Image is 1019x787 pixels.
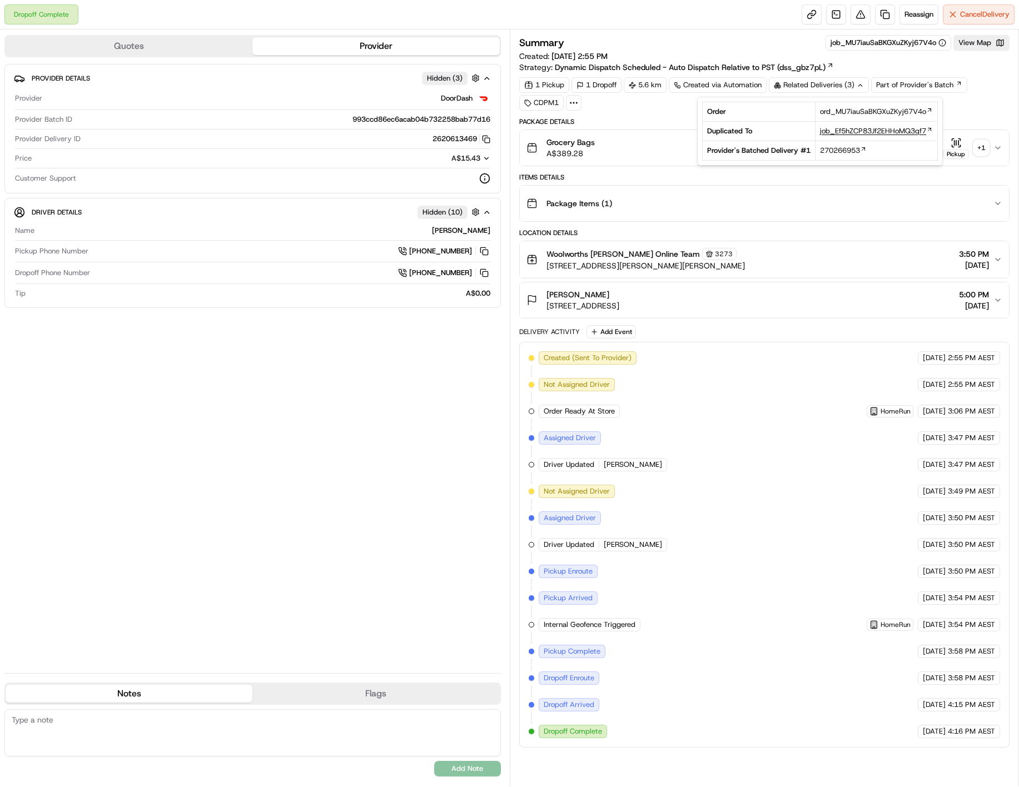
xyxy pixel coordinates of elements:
div: Related Deliveries (3) [769,77,869,93]
span: 3:50 PM [959,248,989,260]
span: [DATE] [923,353,946,363]
span: Assigned Driver [544,433,596,443]
span: [DATE] [923,726,946,736]
span: job_Ef5hZCP83Jf2EHHoMQ3qf7 [820,126,926,136]
button: View Map [953,35,1010,51]
span: Woolworths [PERSON_NAME] Online Team [546,248,700,260]
button: job_MU7iauSaBKGXuZKyj67V4o [831,38,946,48]
span: 3:47 PM AEST [948,460,995,470]
span: Grocery Bags [546,137,595,148]
span: [PERSON_NAME] [546,289,609,300]
span: [DATE] [923,406,946,416]
button: Hidden (10) [417,205,483,219]
div: Location Details [519,228,1010,237]
span: [DATE] [923,513,946,523]
span: DoorDash [441,93,473,103]
button: Pickup [943,137,969,159]
button: Hidden (3) [422,71,483,85]
span: Driver Updated [544,460,594,470]
span: [DATE] [923,646,946,656]
span: 3:54 PM AEST [948,593,995,603]
span: [DATE] [923,486,946,496]
button: A$15.43 [392,153,490,163]
span: [DATE] [923,566,946,576]
span: Order Ready At Store [544,406,615,416]
span: [DATE] [923,673,946,683]
span: Pickup Complete [544,646,600,656]
button: Reassign [899,4,938,24]
span: [DATE] [923,460,946,470]
span: 3:50 PM AEST [948,513,995,523]
span: Pickup Enroute [544,566,593,576]
td: Order [703,102,816,122]
td: Duplicated To [703,122,816,141]
div: Delivery Activity [519,327,580,336]
span: Dropoff Enroute [544,673,594,683]
span: Dropoff Arrived [544,700,594,710]
span: Provider Batch ID [15,114,72,124]
span: Package Items ( 1 ) [546,198,612,209]
span: Hidden ( 10 ) [422,207,463,217]
span: [DATE] [923,700,946,710]
button: Flags [252,685,499,703]
a: [PHONE_NUMBER] [398,267,490,279]
div: Strategy: [519,62,834,73]
span: A$389.28 [546,148,595,159]
button: Provider [252,37,499,55]
span: [DATE] [923,540,946,550]
span: [DATE] [959,300,989,311]
div: [PERSON_NAME] [39,226,490,236]
span: [PHONE_NUMBER] [409,268,472,278]
span: Created: [519,51,608,62]
a: Part of Provider's Batch [871,77,967,93]
span: [PHONE_NUMBER] [409,246,472,256]
span: Provider Delivery ID [15,134,81,144]
span: [DATE] [923,620,946,630]
a: Created via Automation [669,77,767,93]
span: 3:49 PM AEST [948,486,995,496]
span: Pickup Arrived [544,593,593,603]
td: Provider's Batched Delivery # 1 [703,141,816,161]
button: Provider DetailsHidden (3) [14,69,491,87]
a: [PHONE_NUMBER] [398,245,490,257]
button: [PERSON_NAME][STREET_ADDRESS]5:00 PM[DATE] [520,282,1010,318]
span: 3:50 PM AEST [948,566,995,576]
span: [STREET_ADDRESS] [546,300,619,311]
span: HomeRun [881,620,911,629]
span: Not Assigned Driver [544,380,610,390]
span: 4:16 PM AEST [948,726,995,736]
a: Dynamic Dispatch Scheduled - Auto Dispatch Relative to PST (dss_gbz7pL) [555,62,834,73]
span: [DATE] [923,380,946,390]
a: 270266953 [820,146,867,156]
span: [STREET_ADDRESS][PERSON_NAME][PERSON_NAME] [546,260,745,271]
a: job_Ef5hZCP83Jf2EHHoMQ3qf7 [820,126,933,136]
span: Tip [15,288,26,298]
span: Reassign [904,9,933,19]
div: 5.6 km [624,77,667,93]
span: Assigned Driver [544,513,596,523]
span: [DATE] 2:55 PM [551,51,608,61]
span: Provider [15,93,42,103]
span: Provider Details [32,74,90,83]
h3: Summary [519,38,564,48]
span: [PERSON_NAME] [604,540,662,550]
span: Hidden ( 3 ) [427,73,463,83]
span: 3:58 PM AEST [948,646,995,656]
div: 1 Pickup [519,77,569,93]
button: Package Items (1) [520,186,1010,221]
span: Driver Details [32,208,82,217]
span: 4:15 PM AEST [948,700,995,710]
span: 3:58 PM AEST [948,673,995,683]
span: [PERSON_NAME] [604,460,662,470]
span: 3:54 PM AEST [948,620,995,630]
span: 3273 [715,250,733,258]
span: 2:55 PM AEST [948,353,995,363]
button: Quotes [6,37,252,55]
span: [DATE] [959,260,989,271]
span: 3:47 PM AEST [948,433,995,443]
button: HomeRun [869,620,911,629]
span: 270266953 [820,146,860,156]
